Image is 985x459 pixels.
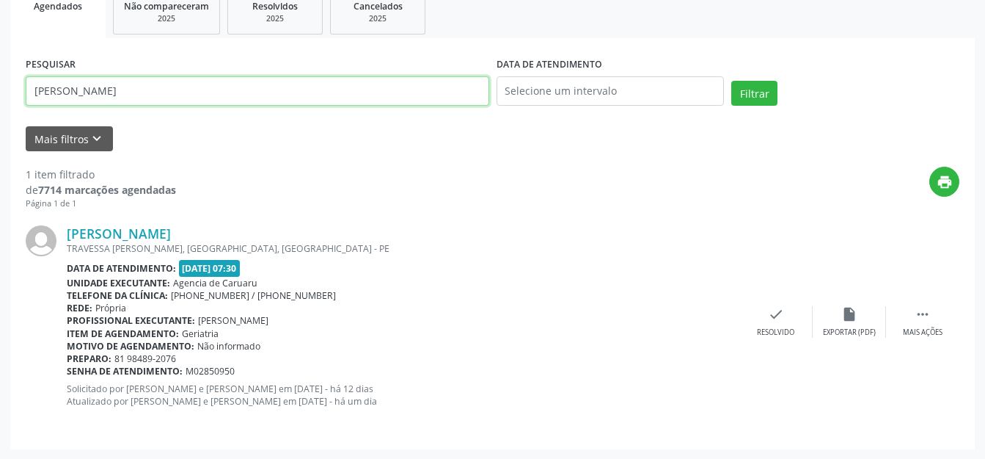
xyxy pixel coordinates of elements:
[937,174,953,190] i: print
[67,353,111,365] b: Preparo:
[26,54,76,76] label: PESQUISAR
[67,277,170,289] b: Unidade executante:
[38,183,176,197] strong: 7714 marcações agendadas
[197,340,260,353] span: Não informado
[67,242,739,255] div: TRAVESSA [PERSON_NAME], [GEOGRAPHIC_DATA], [GEOGRAPHIC_DATA] - PE
[497,54,602,76] label: DATA DE ATENDIMENTO
[26,225,56,256] img: img
[67,302,92,314] b: Rede:
[67,340,194,353] b: Motivo de agendamento:
[179,260,241,277] span: [DATE] 07:30
[186,365,235,377] span: M02850950
[95,302,126,314] span: Própria
[823,328,876,338] div: Exportar (PDF)
[731,81,777,106] button: Filtrar
[67,383,739,408] p: Solicitado por [PERSON_NAME] e [PERSON_NAME] em [DATE] - há 12 dias Atualizado por [PERSON_NAME] ...
[26,198,176,210] div: Página 1 de 1
[841,306,857,322] i: insert_drive_file
[497,76,725,106] input: Selecione um intervalo
[124,13,209,24] div: 2025
[173,277,257,289] span: Agencia de Caruaru
[26,167,176,182] div: 1 item filtrado
[757,328,794,338] div: Resolvido
[903,328,942,338] div: Mais ações
[929,167,959,197] button: print
[26,126,113,152] button: Mais filtroskeyboard_arrow_down
[768,306,784,322] i: check
[341,13,414,24] div: 2025
[198,314,268,327] span: [PERSON_NAME]
[67,314,195,327] b: Profissional executante:
[26,182,176,198] div: de
[67,289,168,302] b: Telefone da clínica:
[67,365,183,377] b: Senha de atendimento:
[915,306,931,322] i: 
[89,131,105,147] i: keyboard_arrow_down
[67,262,176,275] b: Data de atendimento:
[182,328,219,340] span: Geriatria
[114,353,176,365] span: 81 98489-2076
[238,13,312,24] div: 2025
[171,289,336,302] span: [PHONE_NUMBER] / [PHONE_NUMBER]
[26,76,489,106] input: Nome, código do beneficiário ou CPF
[67,225,171,242] a: [PERSON_NAME]
[67,328,179,340] b: Item de agendamento:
